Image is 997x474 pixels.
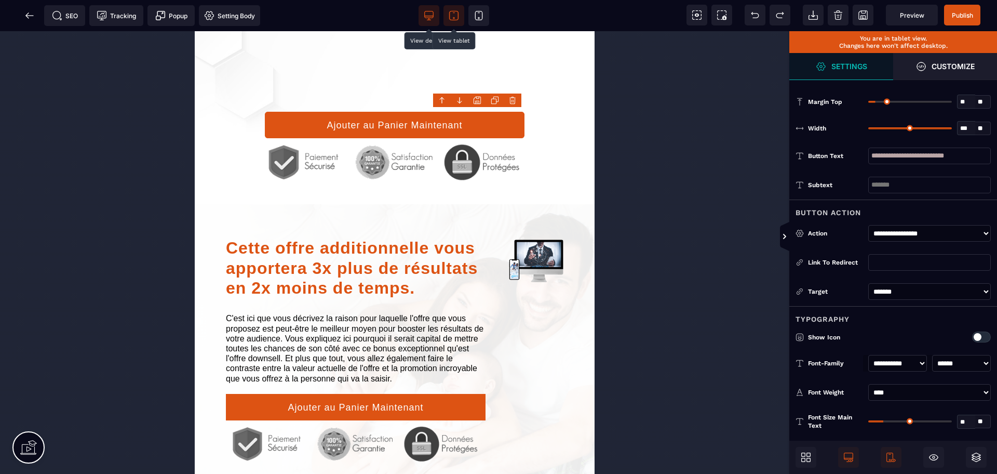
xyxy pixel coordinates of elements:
[711,5,732,25] span: Screenshot
[923,447,944,468] span: Cmd Hidden Block
[794,42,992,49] p: Changes here won't affect desktop.
[944,5,980,25] span: Save
[808,124,826,133] span: Width
[443,5,464,26] span: View tablet
[853,5,873,25] span: Save
[808,358,863,368] div: Font-Family
[70,81,330,107] button: Ajouter au Panier Maintenant
[789,53,893,80] span: Open Style Manager
[31,389,291,437] img: 87d055df17f6086273031842b6306d2b_279_paiement_s%C3%A9curis%C3%A9.png
[900,11,924,19] span: Preview
[468,5,489,26] span: View mobile
[796,257,863,268] div: Link to redirect
[808,98,842,106] span: Margin Top
[808,387,863,398] div: Font Weight
[796,447,816,468] span: Open Blocks
[952,11,973,19] span: Publish
[204,10,255,21] span: Setting Body
[794,35,992,42] p: You are in tablet view.
[686,5,707,25] span: View components
[89,5,143,26] span: Tracking code
[155,10,187,21] span: Popup
[831,62,867,70] strong: Settings
[789,221,800,253] span: Toggle Views
[67,107,332,155] img: 87d055df17f6086273031842b6306d2b_279_paiement_s%C3%A9curis%C3%A9.png
[314,208,369,251] img: a4731ff007308822c135a82cd0feee97_277_qss.png
[789,200,997,219] div: Button Action
[796,286,863,297] div: Target
[886,5,938,25] span: Preview
[828,5,848,25] span: Clear
[199,5,260,26] span: Favicon
[808,151,863,161] div: Button Text
[745,5,765,25] span: Undo
[808,180,863,190] div: Subtext
[808,228,863,239] div: Action
[803,5,824,25] span: Open Import Webpage
[52,10,78,21] span: SEO
[770,5,790,25] span: Redo
[31,283,291,351] span: C'est ici que vous décrivez la raison pour laquelle l'offre que vous proposez est peut-être le me...
[808,413,863,430] span: Font Size Main Text
[932,62,975,70] strong: Customize
[31,363,291,389] button: Ajouter au Panier Maintenant
[789,306,997,325] div: Typography
[97,10,136,21] span: Tracking
[419,5,439,26] span: View desktop
[147,5,195,26] span: Create Alert Modal
[31,207,291,267] div: Cette offre additionnelle vous apportera 3x plus de résultats en 2x moins de temps.
[966,447,987,468] span: Open Sub Layers
[881,447,901,468] span: Is Show Mobile
[796,332,925,343] p: Show Icon
[893,53,997,80] span: Open Style Manager
[19,5,40,26] span: Back
[838,447,859,468] span: Is Show Desktop
[44,5,85,26] span: Seo meta data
